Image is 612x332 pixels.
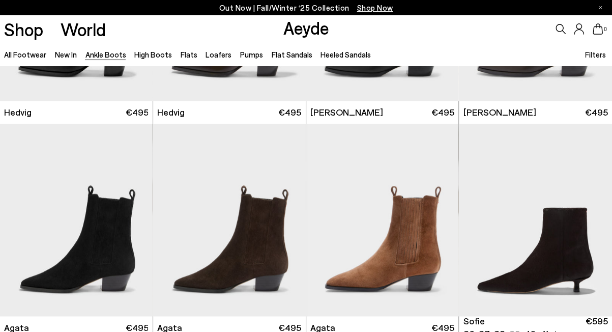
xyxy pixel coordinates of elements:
[459,101,612,124] a: [PERSON_NAME] €495
[181,50,197,59] a: Flats
[585,106,608,119] span: €495
[206,50,231,59] a: Loafers
[153,101,306,124] a: Hedvig €495
[4,106,32,119] span: Hedvig
[240,50,263,59] a: Pumps
[306,124,459,316] img: Agata Suede Ankle Boots
[459,124,612,316] div: 1 / 6
[459,124,612,316] a: Next slide Previous slide
[278,106,301,119] span: €495
[55,50,77,59] a: New In
[125,106,148,119] span: €495
[357,3,393,12] span: Navigate to /collections/new-in
[134,50,172,59] a: High Boots
[60,20,105,38] a: World
[4,20,43,38] a: Shop
[431,106,454,119] span: €495
[85,50,126,59] a: Ankle Boots
[585,50,606,59] span: Filters
[459,124,612,316] img: Sofie Ponyhair Ankle Boots
[463,106,536,119] span: [PERSON_NAME]
[306,101,459,124] a: [PERSON_NAME] €495
[320,50,371,59] a: Heeled Sandals
[271,50,312,59] a: Flat Sandals
[463,315,485,327] span: Sofie
[310,106,383,119] span: [PERSON_NAME]
[593,23,603,35] a: 0
[603,26,608,32] span: 0
[153,124,306,316] img: Agata Suede Ankle Boots
[219,2,393,14] p: Out Now | Fall/Winter ‘25 Collection
[4,50,46,59] a: All Footwear
[157,106,185,119] span: Hedvig
[283,17,329,38] a: Aeyde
